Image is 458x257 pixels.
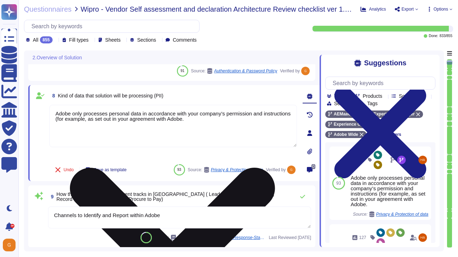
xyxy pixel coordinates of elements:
span: Fill types [69,37,89,42]
span: Sheets [105,37,121,42]
textarea: Channels to Identify and Report within Adobe [48,207,311,228]
span: 2.Overview of Solution [32,55,82,60]
span: 91 [180,69,184,73]
span: Done: [429,34,438,38]
img: user [287,166,296,174]
span: Wipro - Vendor Self assessment and declaration Architecture Review checklist ver 1.7.9 for Enterp... [81,6,355,13]
span: Questionnaires [24,6,72,13]
span: Privacy & Protection of data [376,212,428,216]
div: 855 [40,36,53,43]
img: user [418,233,427,242]
span: 127 [359,235,366,240]
button: user [1,237,20,253]
span: Analytics [369,7,386,11]
span: Source: [353,211,428,217]
img: user [301,67,310,75]
span: Sections [137,37,156,42]
span: Export [402,7,414,11]
div: Adobe only processes personal data in accordance with your company’s permission and instructions ... [351,175,428,207]
textarea: Adobe only processes personal data in accordance with your company’s permission and instructions ... [49,105,297,147]
div: 9+ [10,224,14,228]
span: Kind of data that solution will be processing (PII) [58,93,163,98]
span: Options [434,7,448,11]
span: All [33,37,38,42]
span: 84 [144,235,148,239]
span: 833 / 855 [440,34,452,38]
input: Search by keywords [28,20,199,32]
span: 93 [177,168,181,172]
button: Analytics [361,6,386,12]
span: 8 [49,93,55,98]
img: user [418,156,427,164]
span: Comments [173,37,197,42]
span: Authentication & Password Policy [214,69,277,73]
span: 93 [336,181,341,185]
span: Verified by [280,69,300,73]
input: Search by keywords [329,77,435,89]
span: 0 [311,164,315,169]
span: 9 [48,194,54,199]
img: user [3,239,16,251]
span: Source: [191,68,277,74]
